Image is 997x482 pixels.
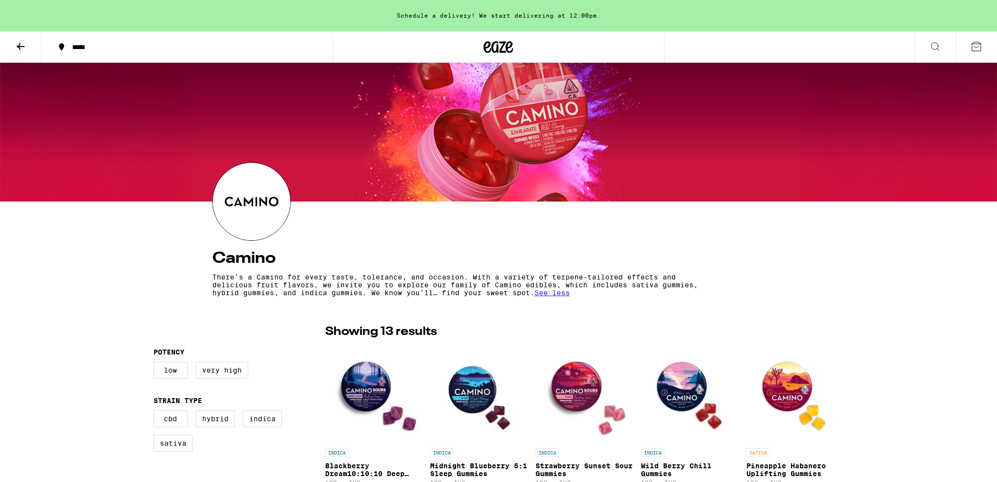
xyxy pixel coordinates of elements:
[196,410,235,427] label: Hybrid
[153,410,188,427] label: CBD
[153,435,193,452] label: Sativa
[212,251,785,266] h4: Camino
[196,362,248,379] label: Very High
[153,397,202,405] legend: Strain Type
[243,410,282,427] label: Indica
[535,289,570,297] span: See less
[213,163,290,240] img: Camino logo
[325,448,349,457] p: INDICA
[536,448,559,457] p: INDICA
[325,462,423,478] p: Blackberry Dream10:10:10 Deep Sleep Gummies
[641,448,665,457] p: INDICA
[746,462,844,478] p: Pineapple Habanero Uplifting Gummies
[746,345,844,443] img: Camino - Pineapple Habanero Uplifting Gummies
[212,273,699,297] p: There’s a Camino for every taste, tolerance, and occasion. With a variety of terpene-tailored eff...
[536,345,633,443] img: Camino - Strawberry Sunset Sour Gummies
[153,362,188,379] label: Low
[325,345,423,443] img: Camino - Blackberry Dream10:10:10 Deep Sleep Gummies
[746,448,770,457] p: SATIVA
[153,348,184,356] legend: Potency
[641,462,739,478] p: Wild Berry Chill Gummies
[536,462,633,478] p: Strawberry Sunset Sour Gummies
[430,462,528,478] p: Midnight Blueberry 5:1 Sleep Gummies
[325,324,437,340] p: Showing 13 results
[641,345,739,443] img: Camino - Wild Berry Chill Gummies
[430,345,528,443] img: Camino - Midnight Blueberry 5:1 Sleep Gummies
[430,448,454,457] p: INDICA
